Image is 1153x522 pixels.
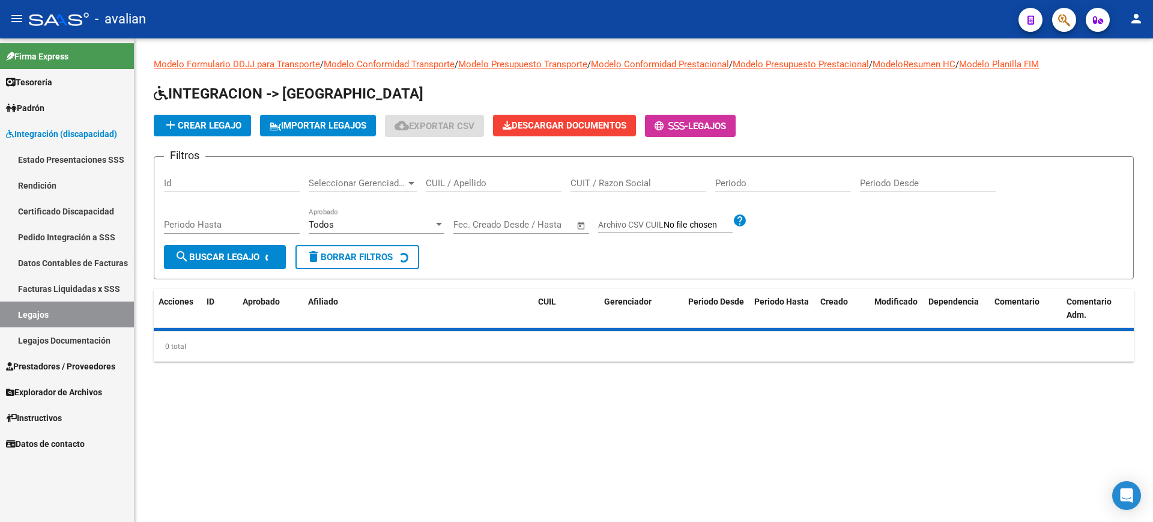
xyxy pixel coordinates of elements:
mat-icon: help [733,213,747,228]
span: Periodo Hasta [754,297,809,306]
button: Exportar CSV [385,115,484,137]
datatable-header-cell: Periodo Hasta [749,289,816,329]
span: CUIL [538,297,556,306]
span: Integración (discapacidad) [6,127,117,141]
span: Prestadores / Proveedores [6,360,115,373]
input: End date [503,219,561,230]
datatable-header-cell: CUIL [533,289,599,329]
datatable-header-cell: Comentario [990,289,1062,329]
span: Instructivos [6,411,62,425]
span: Borrar Filtros [306,252,393,263]
datatable-header-cell: Modificado [870,289,924,329]
a: Modelo Presupuesto Transporte [458,59,587,70]
a: Modelo Planilla FIM [959,59,1039,70]
datatable-header-cell: Afiliado [303,289,533,329]
mat-icon: delete [306,249,321,264]
mat-icon: menu [10,11,24,26]
span: Todos [309,219,334,230]
div: Open Intercom Messenger [1112,481,1141,510]
h3: Filtros [164,147,205,164]
span: INTEGRACION -> [GEOGRAPHIC_DATA] [154,85,423,102]
button: Open calendar [575,219,589,232]
div: / / / / / / [154,58,1134,362]
datatable-header-cell: Aprobado [238,289,286,329]
mat-icon: search [175,249,189,264]
button: Crear Legajo [154,115,251,136]
span: Aprobado [243,297,280,306]
span: Crear Legajo [163,120,241,131]
span: Explorador de Archivos [6,386,102,399]
span: Dependencia [928,297,979,306]
datatable-header-cell: ID [202,289,238,329]
a: ModeloResumen HC [873,59,955,70]
span: Acciones [159,297,193,306]
a: Modelo Formulario DDJJ para Transporte [154,59,320,70]
span: Periodo Desde [688,297,744,306]
div: 0 total [154,332,1134,362]
button: Borrar Filtros [295,245,419,269]
span: Tesorería [6,76,52,89]
span: ID [207,297,214,306]
span: Firma Express [6,50,68,63]
button: Buscar Legajo [164,245,286,269]
span: Buscar Legajo [175,252,259,263]
span: Exportar CSV [395,121,474,132]
span: Archivo CSV CUIL [598,220,664,229]
span: Datos de contacto [6,437,85,451]
span: Gerenciador [604,297,652,306]
datatable-header-cell: Dependencia [924,289,990,329]
mat-icon: person [1129,11,1143,26]
mat-icon: cloud_download [395,118,409,133]
span: Seleccionar Gerenciador [309,178,406,189]
datatable-header-cell: Acciones [154,289,202,329]
datatable-header-cell: Comentario Adm. [1062,289,1134,329]
span: - avalian [95,6,146,32]
span: Comentario [994,297,1040,306]
span: - [655,121,688,132]
mat-icon: add [163,118,178,132]
datatable-header-cell: Creado [816,289,870,329]
input: Start date [453,219,492,230]
span: Padrón [6,102,44,115]
span: Descargar Documentos [503,120,626,131]
datatable-header-cell: Periodo Desde [683,289,749,329]
button: IMPORTAR LEGAJOS [260,115,376,136]
span: Creado [820,297,848,306]
a: Modelo Conformidad Transporte [324,59,455,70]
a: Modelo Conformidad Prestacional [591,59,729,70]
span: Legajos [688,121,726,132]
button: Descargar Documentos [493,115,636,136]
datatable-header-cell: Gerenciador [599,289,683,329]
a: Modelo Presupuesto Prestacional [733,59,869,70]
span: Modificado [874,297,918,306]
span: Afiliado [308,297,338,306]
span: IMPORTAR LEGAJOS [270,120,366,131]
span: Comentario Adm. [1067,297,1112,320]
button: -Legajos [645,115,736,137]
input: Archivo CSV CUIL [664,220,733,231]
